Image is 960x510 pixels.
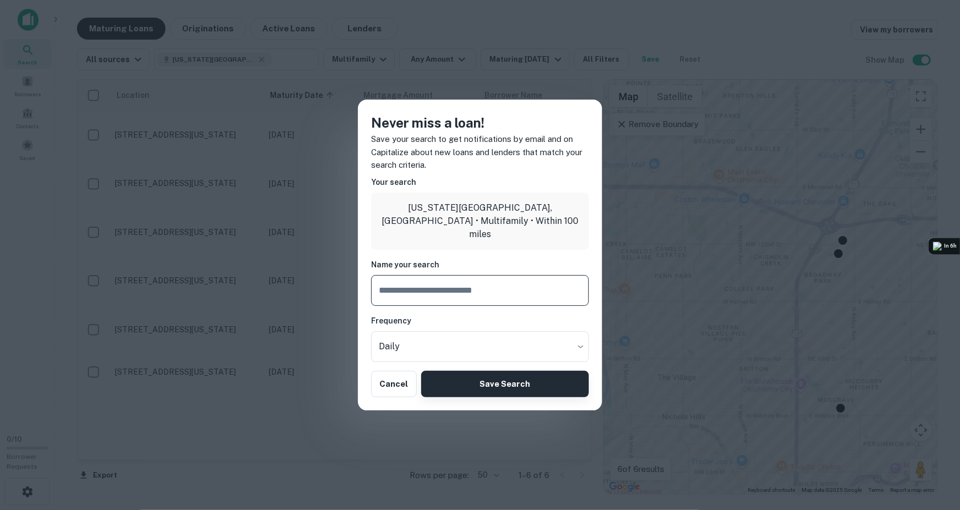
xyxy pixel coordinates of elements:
button: Save Search [421,371,589,397]
h6: Your search [371,176,589,188]
h6: Name your search [371,259,589,271]
h4: Never miss a loan! [371,113,589,133]
p: Save your search to get notifications by email and on Capitalize about new loans and lenders that... [371,133,589,172]
h6: Frequency [371,315,589,327]
img: logo [933,242,942,251]
div: In 6h [944,242,957,251]
iframe: Chat Widget [905,387,960,440]
p: [US_STATE][GEOGRAPHIC_DATA], [GEOGRAPHIC_DATA] • Multifamily • Within 100 miles [380,201,580,241]
div: Without label [371,331,589,362]
button: Cancel [371,371,417,397]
